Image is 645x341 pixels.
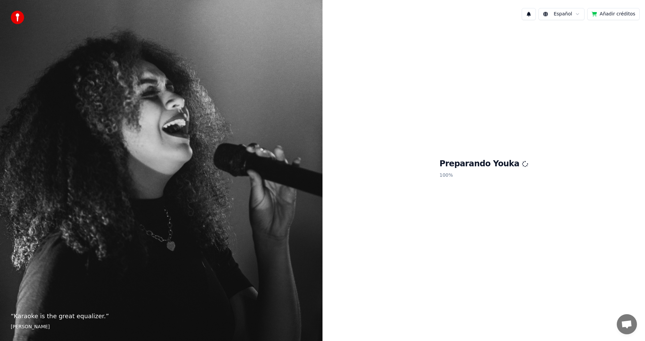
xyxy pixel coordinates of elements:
div: Chat abierto [617,314,637,334]
p: “ Karaoke is the great equalizer. ” [11,311,312,321]
p: 100 % [439,169,528,181]
footer: [PERSON_NAME] [11,324,312,330]
button: Añadir créditos [587,8,640,20]
h1: Preparando Youka [439,159,528,169]
img: youka [11,11,24,24]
